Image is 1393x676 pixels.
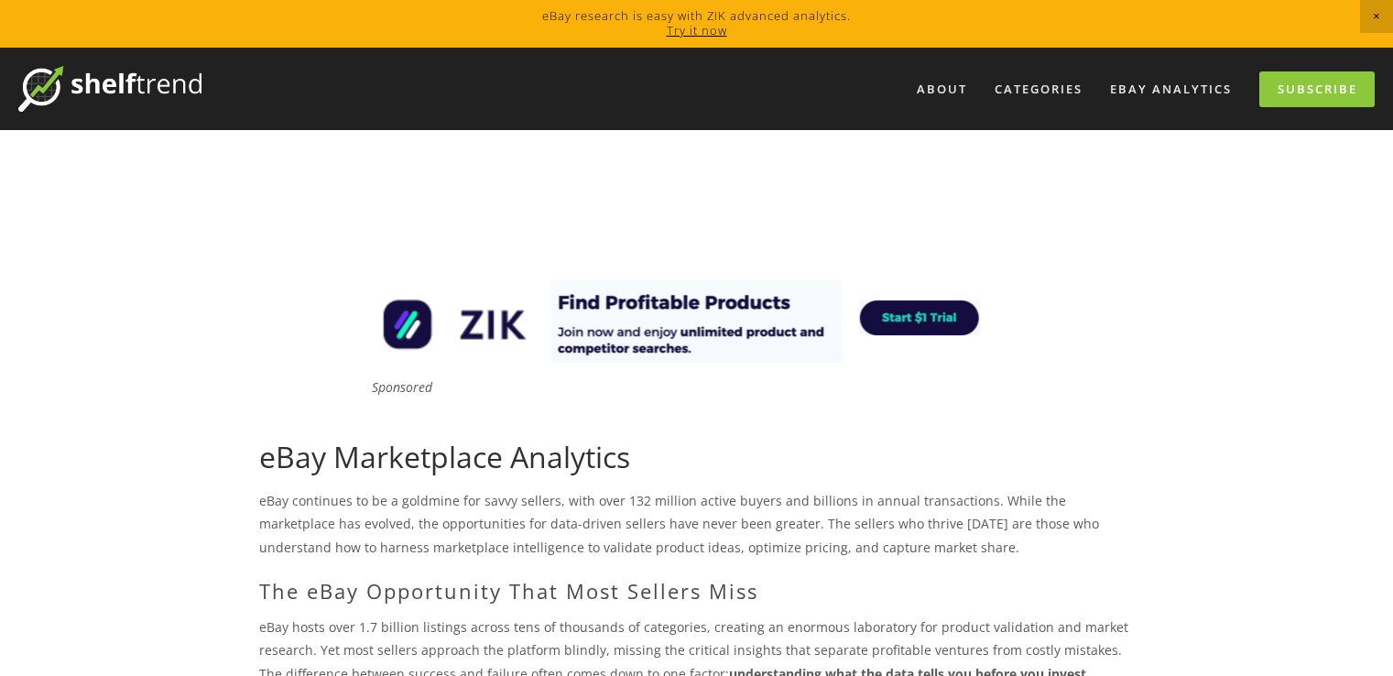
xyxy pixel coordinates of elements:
[667,22,727,38] a: Try it now
[18,66,201,112] img: ShelfTrend
[259,579,1135,603] h2: The eBay Opportunity That Most Sellers Miss
[372,378,432,396] em: Sponsored
[1259,71,1375,107] a: Subscribe
[905,74,979,104] a: About
[259,440,1135,474] h1: eBay Marketplace Analytics
[1098,74,1244,104] a: eBay Analytics
[983,74,1094,104] div: Categories
[259,489,1135,559] p: eBay continues to be a goldmine for savvy sellers, with over 132 million active buyers and billio...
